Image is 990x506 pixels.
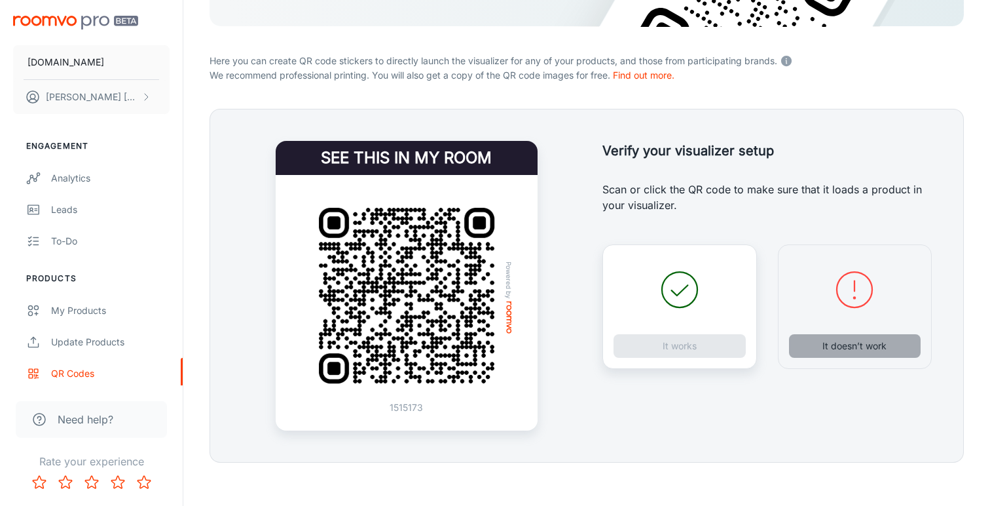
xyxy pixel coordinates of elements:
[302,191,511,400] img: QR Code Example
[27,55,104,69] p: [DOMAIN_NAME]
[276,141,538,431] a: See this in my roomQR Code ExamplePowered byroomvo1515173
[602,182,932,213] p: Scan or click the QR code to make sure that it loads a product in your visualizer.
[51,335,170,349] div: Update Products
[210,68,964,83] p: We recommend professional printing. You will also get a copy of the QR code images for free.
[602,141,932,161] h5: Verify your visualizer setup
[105,469,131,496] button: Rate 4 star
[51,303,170,318] div: My Products
[502,262,515,299] span: Powered by
[13,80,170,114] button: [PERSON_NAME] [PERSON_NAME]
[51,366,170,381] div: QR Codes
[79,469,105,496] button: Rate 3 star
[131,469,157,496] button: Rate 5 star
[210,51,964,68] p: Here you can create QR code stickers to directly launch the visualizer for any of your products, ...
[51,203,170,217] div: Leads
[13,16,138,29] img: Roomvo PRO Beta
[51,234,170,248] div: To-do
[10,454,172,469] p: Rate your experience
[51,171,170,185] div: Analytics
[276,141,538,175] h4: See this in my room
[613,69,674,81] a: Find out more.
[26,469,52,496] button: Rate 1 star
[13,45,170,79] button: [DOMAIN_NAME]
[390,400,423,415] p: 1515173
[789,334,921,358] button: It doesn’t work
[58,412,113,427] span: Need help?
[52,469,79,496] button: Rate 2 star
[46,90,138,104] p: [PERSON_NAME] [PERSON_NAME]
[506,302,511,334] img: roomvo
